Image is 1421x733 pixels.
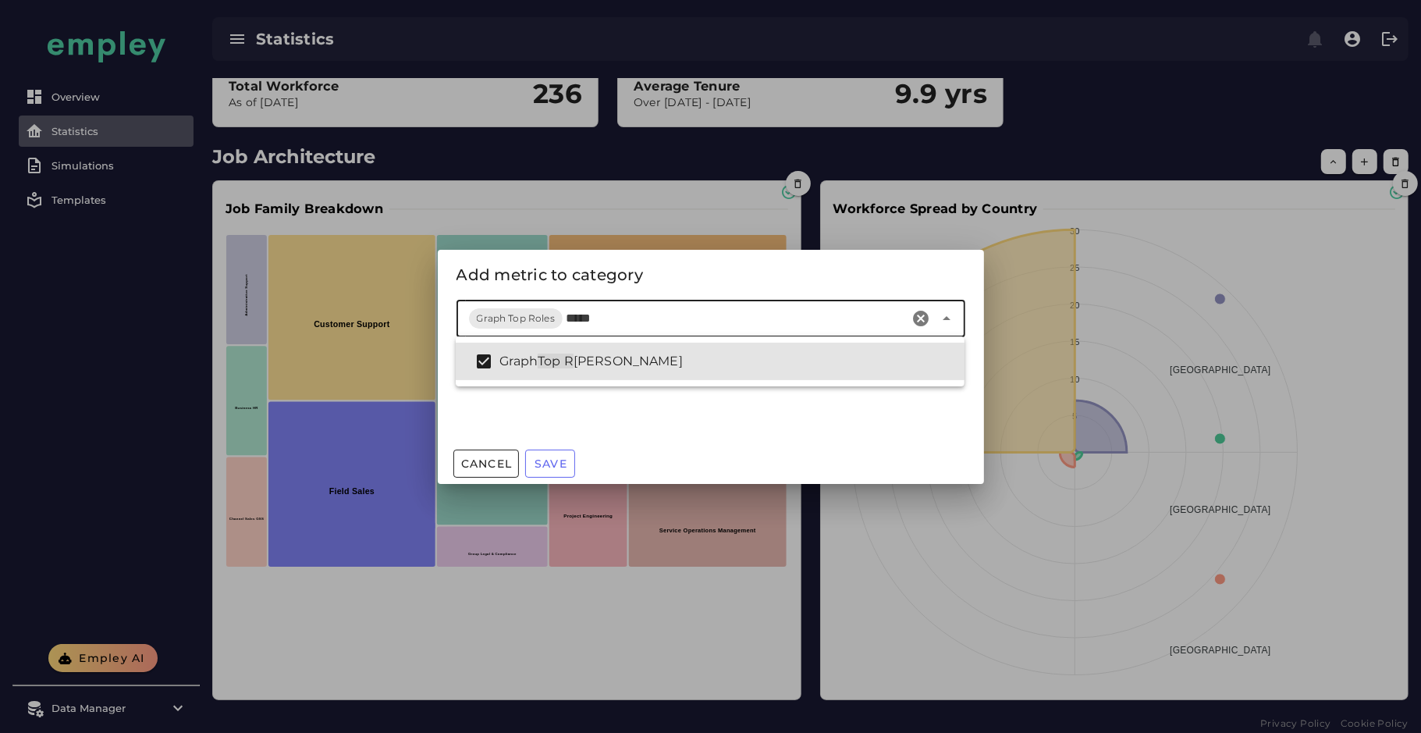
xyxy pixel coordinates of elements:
span: Graph [499,354,538,368]
span: [PERSON_NAME] [574,354,683,368]
div: Add metric to category [456,262,965,287]
span: Cancel [460,457,513,471]
button: Save [525,450,575,478]
i: Close [937,309,956,328]
div: Graph Top Roles [477,311,555,326]
span: Top R [538,354,574,368]
i: Clear Metrics [912,309,931,328]
span: Save [534,457,567,471]
button: Cancel [453,450,520,478]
